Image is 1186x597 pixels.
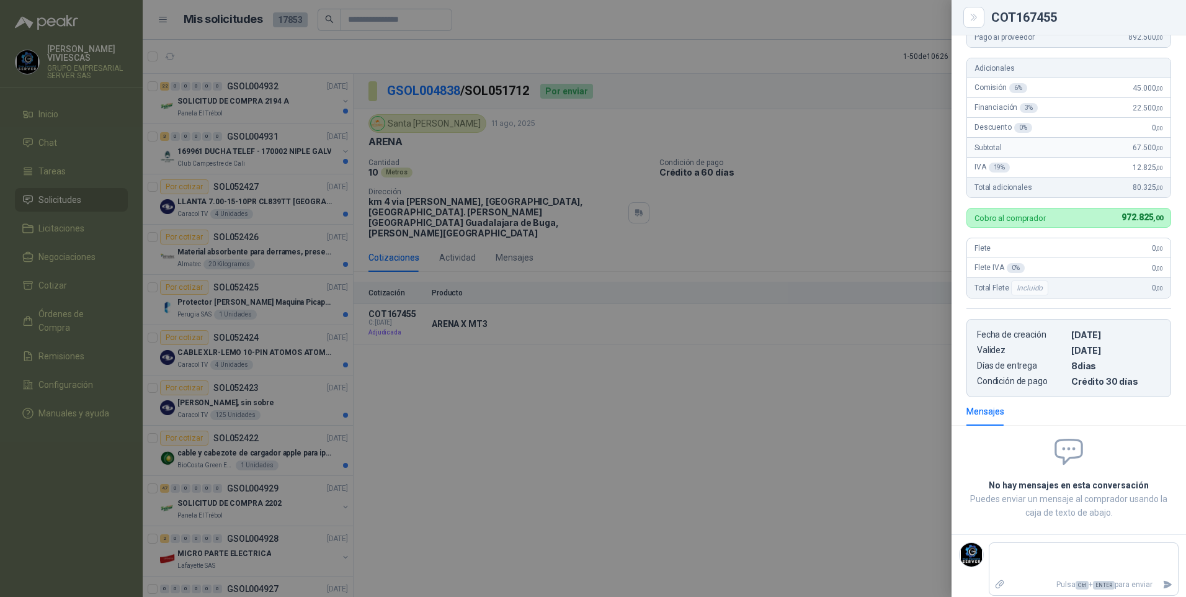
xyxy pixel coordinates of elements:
span: ,00 [1156,145,1163,151]
span: 67.500 [1133,143,1163,152]
div: COT167455 [991,11,1171,24]
span: Ctrl [1076,581,1089,590]
div: 0 % [1014,123,1032,133]
span: 0 [1152,264,1163,272]
p: Fecha de creación [977,330,1066,340]
div: 3 % [1020,103,1038,113]
span: IVA [974,163,1010,173]
span: Total Flete [974,281,1051,295]
span: ,00 [1156,34,1163,41]
span: Subtotal [974,143,1002,152]
span: 12.825 [1133,163,1163,172]
span: ENTER [1093,581,1115,590]
div: Incluido [1011,281,1048,295]
span: ,00 [1153,214,1163,222]
span: Descuento [974,123,1032,133]
p: Condición de pago [977,376,1066,387]
p: 8 dias [1071,361,1161,371]
span: ,00 [1156,285,1163,292]
img: Company Logo [960,543,983,567]
span: 972.825 [1121,212,1163,222]
span: 0 [1152,123,1163,132]
p: Cobro al comprador [974,214,1046,222]
span: 0 [1152,284,1163,292]
span: Flete [974,244,991,253]
button: Enviar [1157,574,1178,596]
div: Adicionales [967,58,1170,78]
div: 19 % [989,163,1010,173]
p: Días de entrega [977,361,1066,371]
span: ,00 [1156,184,1163,191]
span: 80.325 [1133,183,1163,192]
div: 0 % [1007,263,1025,273]
label: Adjuntar archivos [989,574,1010,596]
span: ,00 [1156,105,1163,112]
span: ,00 [1156,265,1163,272]
span: ,00 [1156,164,1163,171]
p: [DATE] [1071,345,1161,356]
span: 45.000 [1133,84,1163,92]
div: Mensajes [966,405,1004,418]
span: 22.500 [1133,104,1163,112]
p: Crédito 30 días [1071,376,1161,387]
p: Pulsa + para enviar [1010,574,1158,596]
span: Pago al proveedor [974,33,1035,42]
button: Close [966,10,981,25]
span: ,00 [1156,85,1163,92]
span: ,00 [1156,245,1163,252]
p: Validez [977,345,1066,356]
span: Comisión [974,83,1027,93]
div: Total adicionales [967,177,1170,197]
span: Flete IVA [974,263,1025,273]
div: 6 % [1009,83,1027,93]
p: Puedes enviar un mensaje al comprador usando la caja de texto de abajo. [966,492,1171,519]
span: ,00 [1156,125,1163,132]
span: Financiación [974,103,1038,113]
span: 892.500 [1128,33,1163,42]
span: 0 [1152,244,1163,253]
p: [DATE] [1071,330,1161,340]
h2: No hay mensajes en esta conversación [966,478,1171,492]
